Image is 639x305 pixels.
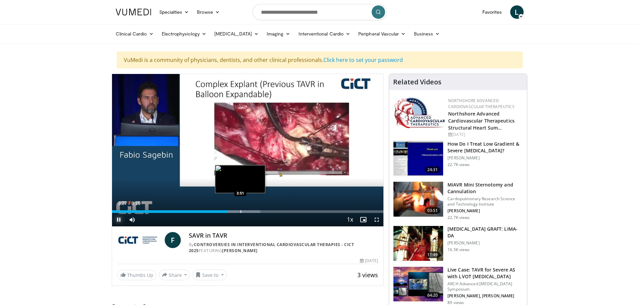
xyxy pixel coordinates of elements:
[447,247,470,252] p: 16.5K views
[447,208,523,214] p: [PERSON_NAME]
[447,162,470,167] p: 22.7K views
[222,248,258,253] a: [PERSON_NAME]
[131,201,141,206] span: 8:10
[189,242,378,254] div: By FEATURING
[447,215,470,220] p: 22.7K views
[448,110,515,131] a: Northshore Advanced Cardiovascular Therapeutics Structural Heart Sum…
[343,213,357,226] button: Playback Rate
[394,98,445,128] img: 45d48ad7-5dc9-4e2c-badc-8ed7b7f471c1.jpg.150x105_q85_autocrop_double_scale_upscale_version-0.2.jpg
[447,155,523,161] p: [PERSON_NAME]
[189,242,354,253] a: Controversies in Interventional Cardiovascular Therapies - CICT 2025
[215,165,265,193] img: image.jpeg
[112,210,384,213] div: Progress Bar
[425,292,441,299] span: 64:20
[159,270,190,280] button: Share
[447,226,523,239] h3: [MEDICAL_DATA] GRAFT: LIMA-DA
[478,5,506,19] a: Favorites
[510,5,524,19] a: L
[193,5,224,19] a: Browse
[393,141,443,176] img: tyLS_krZ8-0sGT9n4xMDoxOjB1O8AjAz.150x105_q85_crop-smart_upscale.jpg
[117,232,162,248] img: Controversies in Interventional Cardiovascular Therapies - CICT 2025
[448,98,515,109] a: NorthShore Advanced Cardiovascular Therapeutics
[112,213,125,226] button: Pause
[370,213,383,226] button: Fullscreen
[425,207,441,214] span: 03:51
[295,27,355,41] a: Interventional Cardio
[158,27,210,41] a: Electrophysiology
[360,258,378,264] div: [DATE]
[116,9,151,15] img: VuMedi Logo
[410,27,444,41] a: Business
[425,166,441,173] span: 24:31
[393,141,523,176] a: 24:31 How Do I Treat Low Gradient & Severe [MEDICAL_DATA]? [PERSON_NAME] 22.7K views
[112,27,158,41] a: Clinical Cardio
[210,27,263,41] a: [MEDICAL_DATA]
[323,56,403,64] a: Click here to set your password
[357,271,378,279] span: 3 views
[354,27,410,41] a: Peripheral Vascular
[117,52,523,68] div: VuMedi is a community of physicians, dentists, and other clinical professionals.
[189,232,378,239] h4: SAVR in TAVR
[447,181,523,195] h3: MiAVR Mini Sternotomy and Cannulation
[447,266,523,280] h3: Live Case: TAVR for Severe AS with LVOT [MEDICAL_DATA]
[393,267,443,302] img: 135591f9-2807-4863-9f65-b766874d3e59.150x105_q85_crop-smart_upscale.jpg
[263,27,295,41] a: Imaging
[193,270,227,280] button: Save to
[393,182,443,217] img: de14b145-3190-47e3-9ee4-2c8297d280f7.150x105_q85_crop-smart_upscale.jpg
[165,232,181,248] a: F
[125,213,139,226] button: Mute
[393,226,523,261] a: 11:49 [MEDICAL_DATA] GRAFT: LIMA-DA [PERSON_NAME] 16.5K views
[447,293,523,299] p: [PERSON_NAME], [PERSON_NAME]
[425,251,441,258] span: 11:49
[393,78,441,86] h4: Related Videos
[129,201,130,206] span: /
[117,270,156,280] a: Thumbs Up
[393,181,523,220] a: 03:51 MiAVR Mini Sternotomy and Cannulation Cardiopulmonary Research Science and Technology Insti...
[447,240,523,246] p: [PERSON_NAME]
[447,196,523,207] p: Cardiopulmonary Research Science and Technology Institute
[447,281,523,292] p: ARCH Advanced [MEDICAL_DATA] Symposium
[112,74,384,227] video-js: Video Player
[357,213,370,226] button: Enable picture-in-picture mode
[155,5,193,19] a: Specialties
[118,201,127,206] span: 3:27
[253,4,387,20] input: Search topics, interventions
[393,226,443,261] img: feAgcbrvkPN5ynqH4xMDoxOjA4MTsiGN.150x105_q85_crop-smart_upscale.jpg
[447,141,523,154] h3: How Do I Treat Low Gradient & Severe [MEDICAL_DATA]?
[448,132,522,138] div: [DATE]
